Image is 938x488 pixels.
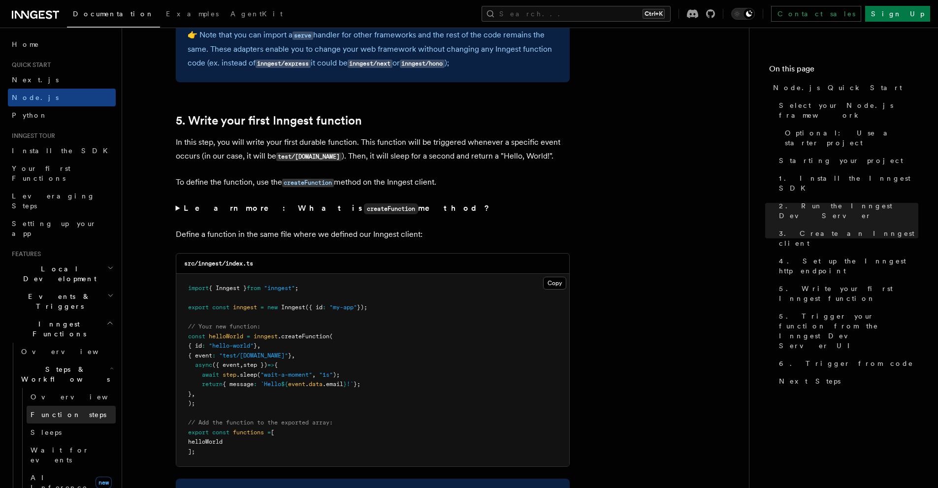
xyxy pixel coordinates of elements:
[347,381,354,388] span: !`
[779,256,918,276] span: 4. Set up the Inngest http endpoint
[27,388,116,406] a: Overview
[188,429,209,436] span: export
[779,358,913,368] span: 6. Trigger from code
[779,311,918,351] span: 5. Trigger your function from the Inngest Dev Server UI
[257,371,260,378] span: (
[779,201,918,221] span: 2. Run the Inngest Dev Server
[731,8,755,20] button: Toggle dark mode
[223,371,236,378] span: step
[202,381,223,388] span: return
[775,97,918,124] a: Select your Node.js framework
[209,342,254,349] span: "hello-world"
[779,100,918,120] span: Select your Node.js framework
[775,355,918,372] a: 6. Trigger from code
[323,381,343,388] span: .email
[775,169,918,197] a: 1. Install the Inngest SDK
[256,60,311,68] code: inngest/express
[12,76,59,84] span: Next.js
[323,304,326,311] span: :
[254,381,257,388] span: :
[482,6,671,22] button: Search...Ctrl+K
[267,304,278,311] span: new
[282,177,334,187] a: createFunction
[264,285,295,292] span: "inngest"
[73,10,154,18] span: Documentation
[184,260,253,267] code: src/inngest/index.ts
[31,411,106,419] span: Function steps
[21,348,123,356] span: Overview
[8,315,116,343] button: Inngest Functions
[166,10,219,18] span: Examples
[775,252,918,280] a: 4. Set up the Inngest http endpoint
[188,400,195,407] span: );
[779,376,841,386] span: Next Steps
[775,225,918,252] a: 3. Create an Inngest client
[292,32,313,40] code: serve
[357,304,367,311] span: });
[400,60,445,68] code: inngest/hono
[188,419,333,426] span: // Add the function to the exported array:
[17,343,116,360] a: Overview
[769,63,918,79] h4: On this page
[188,304,209,311] span: export
[188,438,223,445] span: helloWorld
[785,128,918,148] span: Optional: Use a starter project
[8,106,116,124] a: Python
[176,228,570,241] p: Define a function in the same file where we defined our Inngest client:
[8,160,116,187] a: Your first Functions
[333,371,340,378] span: );
[254,333,278,340] span: inngest
[291,352,295,359] span: ,
[12,111,48,119] span: Python
[276,153,342,161] code: test/[DOMAIN_NAME]
[8,142,116,160] a: Install the SDK
[12,164,70,182] span: Your first Functions
[8,319,106,339] span: Inngest Functions
[643,9,665,19] kbd: Ctrl+K
[176,201,570,216] summary: Learn more: What iscreateFunctionmethod?
[31,446,89,464] span: Wait for events
[312,371,316,378] span: ,
[271,429,274,436] span: [
[27,423,116,441] a: Sleeps
[364,203,418,214] code: createFunction
[188,352,212,359] span: { event
[188,342,202,349] span: { id
[8,292,107,311] span: Events & Triggers
[243,361,267,368] span: step })
[8,71,116,89] a: Next.js
[288,381,305,388] span: event
[31,428,62,436] span: Sleeps
[212,304,229,311] span: const
[8,264,107,284] span: Local Development
[267,429,271,436] span: =
[31,393,132,401] span: Overview
[188,390,192,397] span: }
[267,361,274,368] span: =>
[779,228,918,248] span: 3. Create an Inngest client
[354,381,360,388] span: };
[188,333,205,340] span: const
[12,192,95,210] span: Leveraging Steps
[233,429,264,436] span: functions
[188,323,260,330] span: // Your new function:
[12,220,97,237] span: Setting up your app
[240,361,243,368] span: ,
[292,30,313,39] a: serve
[260,381,281,388] span: `Hello
[212,352,216,359] span: :
[233,304,257,311] span: inngest
[27,406,116,423] a: Function steps
[8,89,116,106] a: Node.js
[343,381,347,388] span: }
[254,342,257,349] span: }
[278,333,329,340] span: .createFunction
[202,342,205,349] span: :
[769,79,918,97] a: Node.js Quick Start
[230,10,283,18] span: AgentKit
[188,448,195,455] span: ];
[247,285,260,292] span: from
[288,352,291,359] span: }
[260,371,312,378] span: "wait-a-moment"
[8,288,116,315] button: Events & Triggers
